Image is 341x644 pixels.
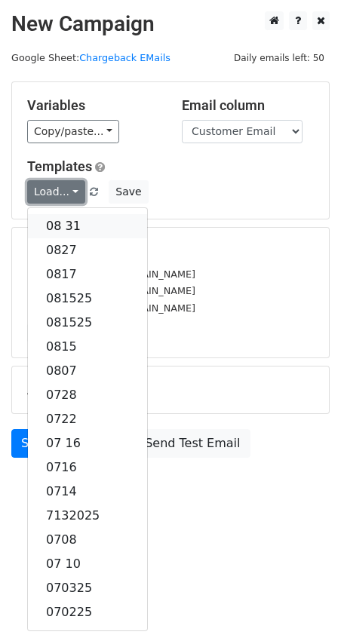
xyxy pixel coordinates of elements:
[11,52,170,63] small: Google Sheet:
[27,180,85,204] a: Load...
[11,11,330,37] h2: New Campaign
[28,311,147,335] a: 081525
[229,52,330,63] a: Daily emails left: 50
[135,429,250,458] a: Send Test Email
[182,97,314,114] h5: Email column
[79,52,170,63] a: Chargeback EMails
[27,97,159,114] h5: Variables
[28,576,147,600] a: 070325
[28,359,147,383] a: 0807
[28,383,147,407] a: 0728
[11,429,61,458] a: Send
[28,262,147,287] a: 0817
[27,285,195,296] small: [EMAIL_ADDRESS][DOMAIN_NAME]
[28,504,147,528] a: 7132025
[27,158,92,174] a: Templates
[28,455,147,480] a: 0716
[28,407,147,431] a: 0722
[27,243,314,259] h5: 14 Recipients
[27,382,314,398] h5: Advanced
[28,552,147,576] a: 07 10
[109,180,148,204] button: Save
[28,600,147,624] a: 070225
[28,528,147,552] a: 0708
[229,50,330,66] span: Daily emails left: 50
[28,480,147,504] a: 0714
[27,120,119,143] a: Copy/paste...
[28,238,147,262] a: 0827
[266,572,341,644] iframe: Chat Widget
[27,268,195,280] small: [EMAIL_ADDRESS][DOMAIN_NAME]
[28,287,147,311] a: 081525
[28,214,147,238] a: 08 31
[28,335,147,359] a: 0815
[27,302,195,314] small: [EMAIL_ADDRESS][DOMAIN_NAME]
[28,431,147,455] a: 07 16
